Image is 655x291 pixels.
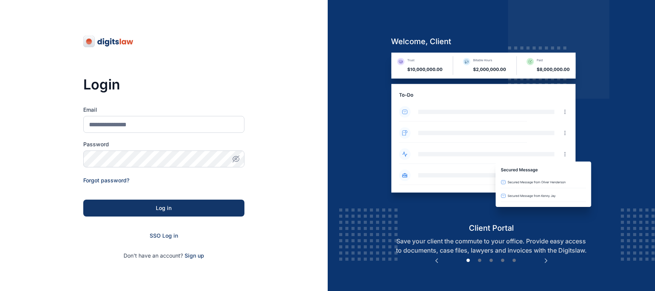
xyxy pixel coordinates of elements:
[83,200,244,217] button: Log in
[385,53,598,223] img: client-portal
[385,36,598,47] h5: welcome, client
[185,252,204,259] a: Sign up
[464,257,472,265] button: 1
[433,257,441,265] button: Previous
[150,232,178,239] a: SSO Log in
[83,35,134,48] img: digitslaw-logo
[487,257,495,265] button: 3
[385,236,598,255] p: Save your client the commute to your office. Provide easy access to documents, case files, lawyer...
[83,252,244,260] p: Don't have an account?
[476,257,483,265] button: 2
[542,257,550,265] button: Next
[510,257,518,265] button: 5
[385,223,598,233] h5: client portal
[83,177,129,184] a: Forgot password?
[83,141,244,148] label: Password
[96,204,232,212] div: Log in
[499,257,507,265] button: 4
[83,77,244,92] h3: Login
[83,106,244,114] label: Email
